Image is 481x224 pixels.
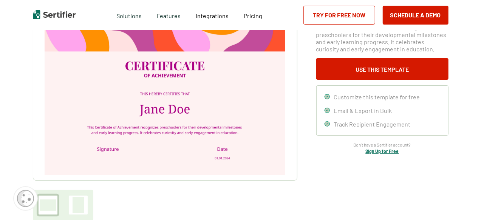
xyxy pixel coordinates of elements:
[316,24,449,53] span: This Certificate of Achievement recognizes preschoolers for their developmental milestones and ea...
[196,12,229,19] span: Integrations
[316,58,449,80] button: Use This Template
[334,93,420,100] span: Customize this template for free
[17,190,34,207] img: Cookie Popup Icon
[244,12,262,19] span: Pricing
[334,107,392,114] span: Email & Export in Bulk
[366,148,399,154] a: Sign Up for Free
[303,6,375,25] a: Try for Free Now
[196,10,229,20] a: Integrations
[244,10,262,20] a: Pricing
[383,6,449,25] button: Schedule a Demo
[334,120,411,128] span: Track Recipient Engagement
[443,188,481,224] iframe: Chat Widget
[157,10,181,20] span: Features
[33,10,76,19] img: Sertifier | Digital Credentialing Platform
[45,5,285,175] img: Certificate of Achievement for Preschool Template
[116,10,142,20] span: Solutions
[354,141,411,148] span: Don’t have a Sertifier account?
